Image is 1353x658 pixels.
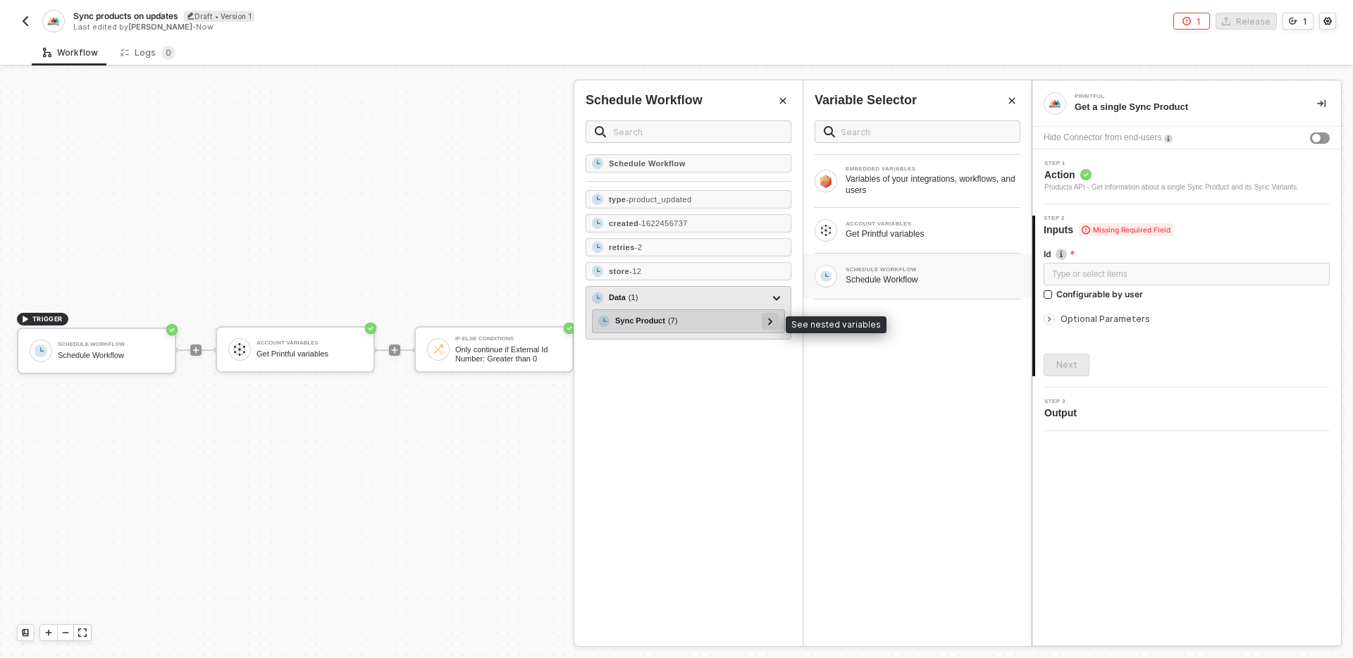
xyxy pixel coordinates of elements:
[629,267,641,275] span: - 12
[1182,17,1191,25] span: icon-error-page
[61,628,70,637] span: icon-minus
[73,22,675,32] div: Last edited by - Now
[1317,99,1326,108] span: icon-collapse-right
[846,274,1020,285] div: Schedule Workflow
[1049,97,1061,110] img: integration-icon
[17,13,34,30] button: back
[1044,354,1089,376] button: Next
[629,292,638,304] span: ( 1 )
[47,15,59,27] img: integration-icon
[786,316,886,333] div: See nested variables
[1283,13,1314,30] button: 1
[121,46,175,60] div: Logs
[1044,399,1082,404] span: Step 3
[592,158,603,169] img: Schedule Workflow
[1044,311,1330,327] div: Optional Parameters
[1044,131,1161,144] div: Hide Connector from end-users
[1061,314,1150,324] span: Optional Parameters
[598,316,610,327] img: sync_product
[846,267,1020,273] div: SCHEDULE WORKFLOW
[43,47,98,58] div: Workflow
[820,225,832,236] img: Block
[609,267,629,275] strong: store
[1044,161,1299,166] span: Step 1
[592,218,603,229] img: created
[161,46,175,60] sup: 0
[846,166,1020,172] div: EMBEDDED VARIABLES
[592,292,603,304] img: data
[626,195,691,204] span: - product_updated
[1197,15,1201,27] div: 1
[815,92,917,109] div: Variable Selector
[1044,248,1330,260] label: Id
[1323,17,1332,25] span: icon-settings
[1056,288,1143,300] div: Configurable by user
[609,292,638,304] div: Data
[128,22,192,32] span: [PERSON_NAME]
[586,92,703,109] div: Schedule Workflow
[609,195,626,204] strong: type
[1075,101,1295,113] div: Get a single Sync Product
[613,124,782,139] input: Search
[1079,223,1173,236] span: Missing Required Field
[1032,161,1341,193] div: Step 1Action Products API - Get information about a single Sync Product and its Sync Variants.
[184,11,254,22] div: Draft • Version 1
[615,315,677,327] div: Sync Product
[1216,13,1277,30] button: Release
[1303,15,1307,27] div: 1
[592,266,603,277] img: store
[1003,92,1020,109] button: Close
[635,243,643,252] span: - 2
[820,174,832,187] img: Block
[1289,17,1297,25] span: icon-versioning
[841,124,1011,139] input: Search
[1032,216,1341,376] div: Step 2Inputs Missing Required FieldIdicon-infoType or select itemsConfigurable by userOptional Pa...
[846,228,1020,240] div: Get Printful variables
[1044,406,1082,420] span: Output
[846,173,1020,196] div: Variables of your integrations, workflows, and users
[78,628,87,637] span: icon-expand
[638,219,688,228] span: - 1622456737
[824,126,835,137] img: search
[1044,216,1173,221] span: Step 2
[1044,168,1299,182] span: Action
[1044,223,1173,237] span: Inputs
[820,271,832,282] img: Block
[592,194,603,205] img: type
[1173,13,1210,30] button: 1
[73,10,178,22] span: Sync products on updates
[609,159,686,168] strong: Schedule Workflow
[592,242,603,253] img: retries
[1164,135,1173,143] img: icon-info
[44,628,53,637] span: icon-play
[595,126,606,137] img: search
[774,92,791,109] button: Close
[1044,182,1299,193] div: Products API - Get information about a single Sync Product and its Sync Variants.
[609,219,638,228] strong: created
[20,15,31,27] img: back
[1045,315,1054,323] span: icon-arrow-right-small
[609,243,635,252] strong: retries
[846,221,1020,227] div: ACCOUNT VARIABLES
[187,12,194,20] span: icon-edit
[1075,94,1286,99] div: Printful
[668,315,677,327] span: ( 7 )
[1056,249,1067,260] img: icon-info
